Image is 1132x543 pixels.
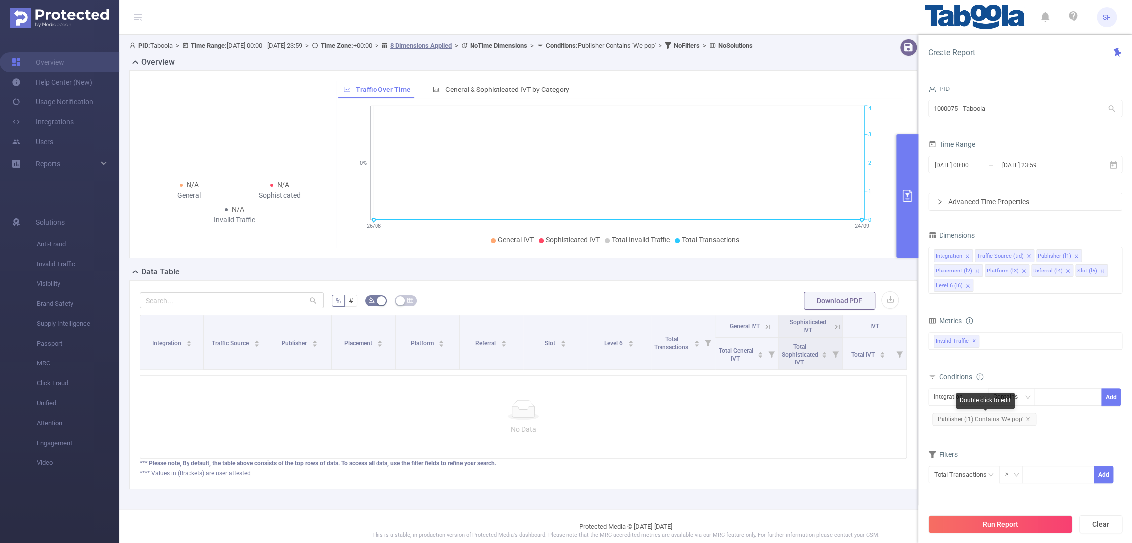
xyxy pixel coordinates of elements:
a: Reports [36,154,60,174]
button: Add [1101,388,1121,406]
div: Referral (l4) [1033,265,1063,277]
i: icon: close [965,283,970,289]
div: *** Please note, By default, the table above consists of the top rows of data. To access all data... [140,459,907,468]
i: icon: info-circle [966,317,973,324]
span: Sophisticated IVT [789,319,826,334]
span: Filters [928,451,958,458]
span: PID [928,85,950,92]
span: Create Report [928,48,975,57]
b: No Filters [674,42,700,49]
i: icon: caret-up [758,350,763,353]
button: Run Report [928,515,1072,533]
li: Referral (l4) [1031,264,1073,277]
span: Passport [37,334,119,354]
a: Help Center (New) [12,72,92,92]
div: Sort [254,339,260,345]
div: Level 6 (l6) [936,279,963,292]
i: icon: user [928,85,936,92]
span: Referral [475,340,497,347]
i: icon: down [1013,472,1019,479]
i: icon: caret-down [501,343,507,346]
i: icon: close [1100,269,1105,274]
i: icon: caret-up [822,350,827,353]
span: Invalid Traffic [37,254,119,274]
i: icon: caret-up [312,339,317,342]
i: icon: caret-up [560,339,566,342]
span: > [372,42,381,49]
span: N/A [187,181,199,189]
li: Platform (l3) [985,264,1029,277]
i: Filter menu [764,338,778,369]
span: Placement [344,340,374,347]
h2: Data Table [141,266,180,278]
span: Anti-Fraud [37,234,119,254]
span: Visibility [37,274,119,294]
span: Dimensions [928,231,975,239]
div: Invalid Traffic [189,215,280,225]
span: General IVT [498,236,534,244]
span: Total Transactions [654,336,690,351]
span: Engagement [37,433,119,453]
i: icon: close [1021,269,1026,274]
i: icon: down [1025,394,1031,401]
tspan: 1 [868,188,871,195]
span: Taboola [DATE] 00:00 - [DATE] 23:59 +00:00 [129,42,753,49]
b: PID: [138,42,150,49]
tspan: 2 [868,160,871,167]
span: MRC [37,354,119,373]
li: Level 6 (l6) [934,279,973,292]
i: icon: caret-down [694,343,699,346]
span: SF [1103,7,1111,27]
span: N/A [232,205,244,213]
p: This is a stable, in production version of Protected Media's dashboard. Please note that the MRC ... [144,531,1107,540]
span: Metrics [928,317,962,325]
span: N/A [277,181,289,189]
i: icon: caret-up [628,339,633,342]
span: Total General IVT [719,347,753,362]
span: # [349,297,353,305]
span: Brand Safety [37,294,119,314]
span: Unified [37,393,119,413]
i: icon: caret-up [186,339,191,342]
i: icon: caret-down [377,343,382,346]
div: Integration [934,389,970,405]
span: Reports [36,160,60,168]
div: Sort [628,339,634,345]
div: Sort [501,339,507,345]
div: icon: rightAdvanced Time Properties [929,193,1122,210]
i: Filter menu [892,338,906,369]
b: Time Range: [191,42,227,49]
span: % [336,297,341,305]
div: ≥ [1005,466,1015,483]
i: icon: info-circle [976,373,983,380]
i: icon: bg-colors [369,297,375,303]
input: Search... [140,292,324,308]
div: Sort [694,339,700,345]
tspan: 3 [868,131,871,138]
div: Sort [186,339,192,345]
div: Sort [560,339,566,345]
span: General & Sophisticated IVT by Category [445,86,569,93]
li: Integration [934,249,973,262]
span: Click Fraud [37,373,119,393]
i: icon: user [129,42,138,49]
i: icon: close [1026,254,1031,260]
div: Integration [936,250,962,263]
span: Total Transactions [682,236,739,244]
span: Supply Intelligence [37,314,119,334]
i: Filter menu [701,315,715,369]
tspan: 24/09 [854,223,869,229]
i: icon: caret-up [501,339,507,342]
div: Platform (l3) [987,265,1019,277]
span: Attention [37,413,119,433]
span: > [656,42,665,49]
button: Add [1094,466,1113,483]
span: Traffic Over Time [356,86,411,93]
div: Sort [377,339,383,345]
i: icon: caret-down [628,343,633,346]
i: icon: close [1065,269,1070,274]
span: General IVT [730,323,760,330]
span: Platform [410,340,435,347]
i: icon: caret-up [377,339,382,342]
div: Placement (l2) [936,265,972,277]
